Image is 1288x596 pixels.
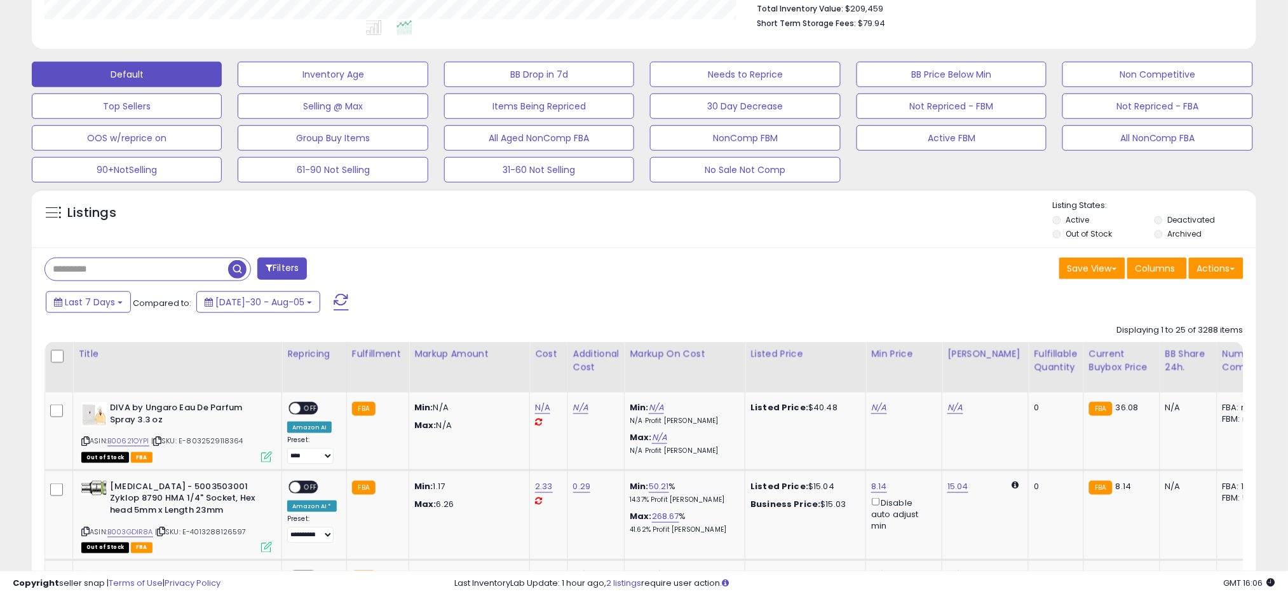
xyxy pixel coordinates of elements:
[13,578,220,590] div: seller snap | |
[1034,402,1073,413] div: 0
[352,402,376,416] small: FBA
[630,447,735,455] p: N/A Profit [PERSON_NAME]
[857,94,1047,119] button: Not Repriced - FBM
[858,17,885,29] span: $79.94
[1167,228,1202,239] label: Archived
[414,402,520,413] p: N/A
[1066,228,1113,239] label: Out of Stock
[1189,258,1244,279] button: Actions
[573,480,591,493] a: 0.29
[107,527,153,537] a: B003GDIR8A
[535,401,550,414] a: N/A
[287,347,341,361] div: Repricing
[414,480,433,492] strong: Min:
[1223,413,1264,425] div: FBM: n/a
[414,419,437,431] strong: Max:
[1062,125,1252,151] button: All NonComp FBA
[750,347,860,361] div: Listed Price
[238,157,428,183] button: 61-90 Not Selling
[1062,94,1252,119] button: Not Repriced - FBA
[444,125,634,151] button: All Aged NonComp FBA
[650,62,840,87] button: Needs to Reprice
[1223,492,1264,504] div: FBM: 5
[81,402,272,461] div: ASIN:
[1089,347,1155,374] div: Current Buybox Price
[573,401,588,414] a: N/A
[454,578,1275,590] div: Last InventoryLab Update: 1 hour ago, require user action.
[630,417,735,426] p: N/A Profit [PERSON_NAME]
[1135,262,1176,275] span: Columns
[414,481,520,492] p: 1.17
[1116,401,1139,413] span: 36.08
[67,204,116,222] h5: Listings
[287,422,332,433] div: Amazon AI
[750,499,856,510] div: $15.03
[1034,481,1073,492] div: 0
[1165,347,1212,374] div: BB Share 24h.
[215,296,304,308] span: [DATE]-30 - Aug-05
[301,482,321,492] span: OFF
[444,62,634,87] button: BB Drop in 7d
[1165,481,1207,492] div: N/A
[1223,402,1264,413] div: FBA: n/a
[1053,200,1256,212] p: Listing States:
[652,431,667,444] a: N/A
[750,481,856,492] div: $15.04
[238,125,428,151] button: Group Buy Items
[625,342,745,392] th: The percentage added to the cost of goods (COGS) that forms the calculator for Min & Max prices.
[1062,62,1252,87] button: Non Competitive
[871,496,932,532] div: Disable auto adjust min
[947,347,1023,361] div: [PERSON_NAME]
[1223,347,1269,374] div: Num of Comp.
[630,525,735,534] p: 41.62% Profit [PERSON_NAME]
[110,402,264,429] b: DIVA by Ungaro Eau De Parfum Spray 3.3 oz
[1224,577,1275,589] span: 2025-08-13 16:06 GMT
[630,401,649,413] b: Min:
[238,62,428,87] button: Inventory Age
[1167,214,1215,225] label: Deactivated
[606,577,641,589] a: 2 listings
[257,258,307,280] button: Filters
[107,436,149,447] a: B00621OYPI
[238,94,428,119] button: Selling @ Max
[650,125,840,151] button: NonComp FBM
[32,125,222,151] button: OOS w/reprice on
[1223,481,1264,492] div: FBA: 1
[630,481,735,504] div: %
[46,291,131,313] button: Last 7 Days
[110,481,264,520] b: [MEDICAL_DATA] - 5003503001 Zyklop 8790 HMA 1/4" Socket, Hex head 5mm x Length 23mm
[947,480,968,493] a: 15.04
[871,480,887,493] a: 8.14
[1066,214,1090,225] label: Active
[630,431,652,443] b: Max:
[81,543,129,553] span: All listings that are currently out of stock and unavailable for purchase on Amazon
[535,480,553,493] a: 2.33
[947,401,963,414] a: N/A
[1117,324,1244,336] div: Displaying 1 to 25 of 3288 items
[32,94,222,119] button: Top Sellers
[1116,480,1132,492] span: 8.14
[414,498,437,510] strong: Max:
[1059,258,1125,279] button: Save View
[630,480,649,492] b: Min:
[414,499,520,510] p: 6.26
[131,452,153,463] span: FBA
[133,297,191,309] span: Compared to:
[414,401,433,413] strong: Min:
[109,577,163,589] a: Terms of Use
[757,18,856,29] b: Short Term Storage Fees:
[750,480,808,492] b: Listed Price:
[857,125,1047,151] button: Active FBM
[81,452,129,463] span: All listings that are currently out of stock and unavailable for purchase on Amazon
[32,62,222,87] button: Default
[301,403,321,414] span: OFF
[630,496,735,504] p: 14.37% Profit [PERSON_NAME]
[444,94,634,119] button: Items Being Repriced
[750,498,820,510] b: Business Price:
[871,401,886,414] a: N/A
[196,291,320,313] button: [DATE]-30 - Aug-05
[573,347,620,374] div: Additional Cost
[287,515,337,543] div: Preset:
[535,347,562,361] div: Cost
[81,402,107,427] img: 315Qm+N7NtL._SL40_.jpg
